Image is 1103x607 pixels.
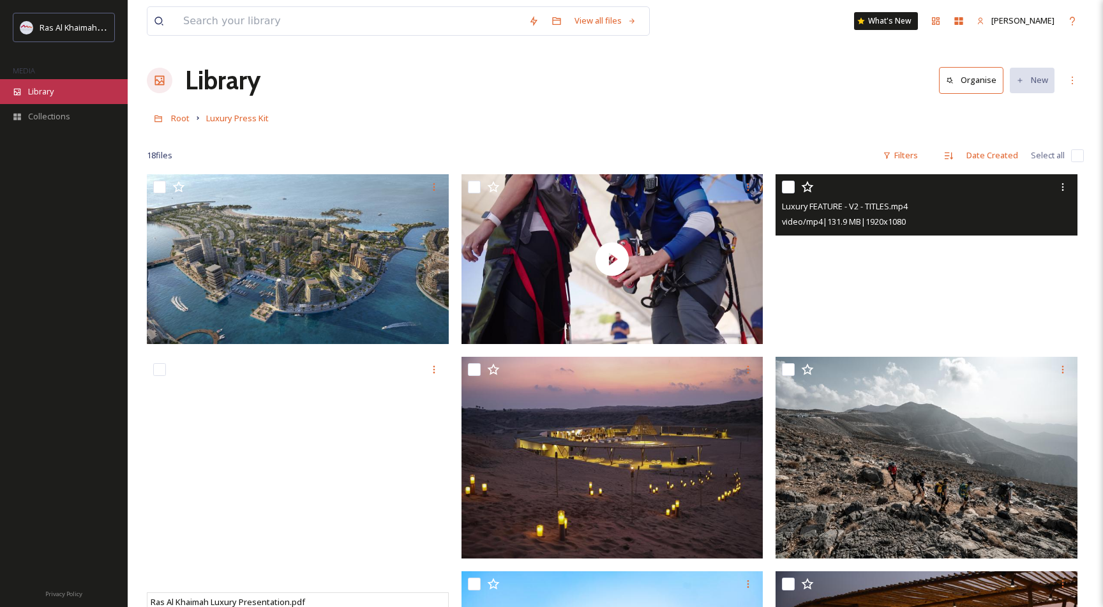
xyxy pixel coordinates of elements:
[28,110,70,123] span: Collections
[177,7,522,35] input: Search your library
[171,110,190,126] a: Root
[776,174,1077,344] video: Luxury FEATURE - V2 - TITLES.mp4
[461,174,763,344] img: thumbnail
[1010,68,1054,93] button: New
[876,143,924,168] div: Filters
[854,12,918,30] a: What's New
[939,67,1010,93] a: Organise
[13,66,35,75] span: MEDIA
[782,216,906,227] span: video/mp4 | 131.9 MB | 1920 x 1080
[20,21,33,34] img: Logo_RAKTDA_RGB-01.png
[171,112,190,124] span: Root
[776,357,1077,558] img: Hiking on Jebel Jais.jpg
[960,143,1024,168] div: Date Created
[461,357,763,558] img: Sonara Camp.JPG
[185,61,260,100] a: Library
[206,110,269,126] a: Luxury Press Kit
[45,585,82,601] a: Privacy Policy
[970,8,1061,33] a: [PERSON_NAME]
[782,200,908,212] span: Luxury FEATURE - V2 - TITLES.mp4
[991,15,1054,26] span: [PERSON_NAME]
[40,21,220,33] span: Ras Al Khaimah Tourism Development Authority
[568,8,643,33] a: View all files
[45,590,82,598] span: Privacy Policy
[28,86,54,98] span: Library
[939,67,1003,93] button: Organise
[147,174,449,344] img: Four Seasons Resort and Residences Ras Al Khaimah.jpg
[1031,149,1065,161] span: Select all
[206,112,269,124] span: Luxury Press Kit
[147,149,172,161] span: 18 file s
